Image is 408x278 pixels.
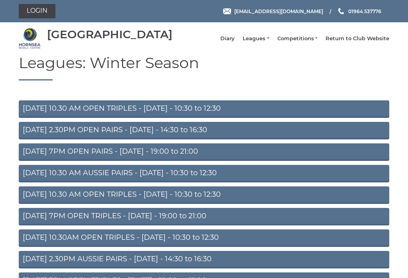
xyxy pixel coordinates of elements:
[243,35,269,42] a: Leagues
[47,28,173,41] div: [GEOGRAPHIC_DATA]
[19,100,389,118] a: [DATE] 10.30 AM OPEN TRIPLES - [DATE] - 10:30 to 12:30
[326,35,389,42] a: Return to Club Website
[223,8,323,15] a: Email [EMAIL_ADDRESS][DOMAIN_NAME]
[348,8,381,14] span: 01964 537776
[220,35,235,42] a: Diary
[19,208,389,225] a: [DATE] 7PM OPEN TRIPLES - [DATE] - 19:00 to 21:00
[19,143,389,161] a: [DATE] 7PM OPEN PAIRS - [DATE] - 19:00 to 21:00
[19,186,389,204] a: [DATE] 10.30 AM OPEN TRIPLES - [DATE] - 10:30 to 12:30
[19,229,389,247] a: [DATE] 10.30AM OPEN TRIPLES - [DATE] - 10:30 to 12:30
[19,122,389,139] a: [DATE] 2.30PM OPEN PAIRS - [DATE] - 14:30 to 16:30
[234,8,323,14] span: [EMAIL_ADDRESS][DOMAIN_NAME]
[277,35,318,42] a: Competitions
[19,55,389,80] h1: Leagues: Winter Season
[19,4,55,18] a: Login
[19,251,389,268] a: [DATE] 2.30PM AUSSIE PAIRS - [DATE] - 14:30 to 16:30
[19,27,41,49] img: Hornsea Bowls Centre
[337,8,381,15] a: Phone us 01964 537776
[223,8,231,14] img: Email
[19,165,389,182] a: [DATE] 10.30 AM AUSSIE PAIRS - [DATE] - 10:30 to 12:30
[338,8,344,14] img: Phone us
